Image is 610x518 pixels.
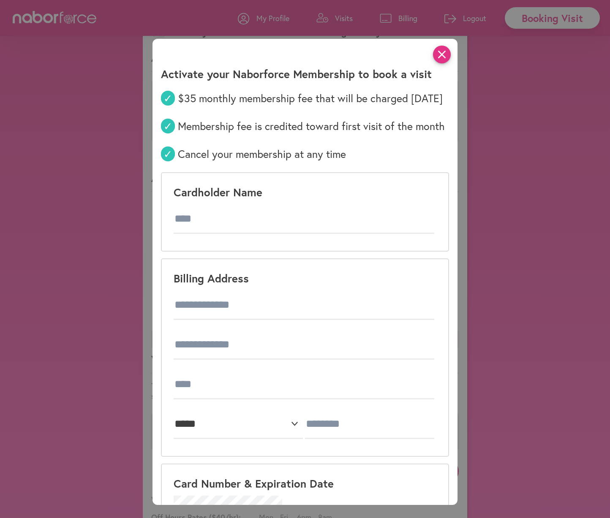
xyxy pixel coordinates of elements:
span: Cancel your membership at any time [161,146,346,161]
span: ✓ [161,91,175,106]
span: ✓ [161,119,175,133]
span: Membership fee is credited toward first visit of the month [161,119,445,133]
i: close [433,46,451,63]
p: Card Number & Expiration Date [174,476,334,491]
span: ✓ [161,146,175,161]
p: Billing Address [174,271,249,285]
p: Activate your Naborforce Membership to book a visit [161,52,432,81]
span: $35 monthly membership fee that will be charged [DATE] [161,91,443,106]
p: Cardholder Name [174,185,262,199]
